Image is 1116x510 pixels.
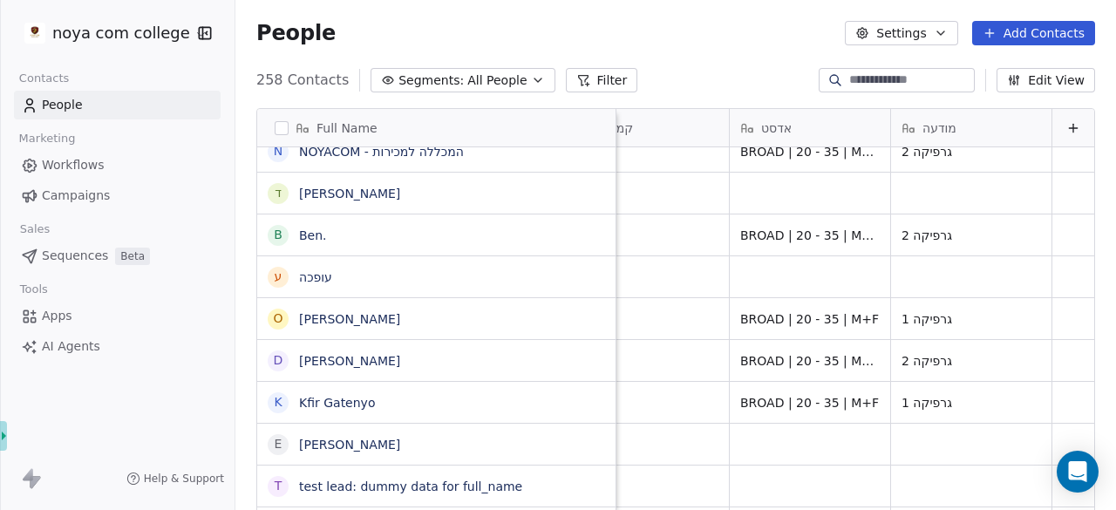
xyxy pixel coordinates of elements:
[14,91,221,119] a: People
[740,352,880,370] span: BROAD | 20 - 35 | M+F | 1
[256,20,336,46] span: People
[42,247,108,265] span: Sequences
[299,312,400,326] a: [PERSON_NAME]
[275,435,282,453] div: E
[299,145,464,159] a: NOYACOM - המכללה למכירות
[256,70,349,91] span: 258 Contacts
[42,96,83,114] span: People
[144,472,224,486] span: Help & Support
[42,307,72,325] span: Apps
[568,109,729,146] div: קמפיין
[299,438,400,452] a: [PERSON_NAME]
[299,354,400,368] a: [PERSON_NAME]
[275,184,282,202] div: ד
[14,181,221,210] a: Campaigns
[273,309,282,328] div: O
[275,477,282,495] div: t
[24,23,45,44] img: %C3%97%C2%9C%C3%97%C2%95%C3%97%C2%92%C3%97%C2%95%20%C3%97%C2%9E%C3%97%C2%9B%C3%97%C2%9C%C3%97%C2%...
[761,119,792,137] span: אדסט
[891,109,1051,146] div: מודעה
[299,479,522,493] a: test lead: dummy data for full_name
[21,18,186,48] button: noya com college
[275,268,282,286] div: ע
[316,119,378,137] span: Full Name
[12,216,58,242] span: Sales
[52,22,190,44] span: noya com college
[274,226,282,244] div: B
[566,68,638,92] button: Filter
[845,21,957,45] button: Settings
[42,337,100,356] span: AI Agents
[299,187,400,201] a: [PERSON_NAME]
[42,187,110,205] span: Campaigns
[902,310,1041,328] span: גרפיקה 1
[274,142,282,160] div: N
[902,352,1041,370] span: גרפיקה 2
[14,151,221,180] a: Workflows
[299,270,332,284] a: עופכה
[274,351,283,370] div: D
[740,227,880,244] span: BROAD | 20 - 35 | M+F | 1
[274,393,282,411] div: K
[922,119,956,137] span: מודעה
[740,143,880,160] span: BROAD | 20 - 35 | M+F | 1
[902,227,1041,244] span: גרפיקה 2
[299,396,375,410] a: Kfir Gatenyo
[14,332,221,361] a: AI Agents
[11,126,83,152] span: Marketing
[972,21,1095,45] button: Add Contacts
[14,302,221,330] a: Apps
[42,156,105,174] span: Workflows
[115,248,150,265] span: Beta
[11,65,77,92] span: Contacts
[14,241,221,270] a: SequencesBeta
[126,472,224,486] a: Help & Support
[740,310,880,328] span: BROAD | 20 - 35 | M+F
[740,394,880,411] span: BROAD | 20 - 35 | M+F
[299,228,327,242] a: Ben.
[902,394,1041,411] span: גרפיקה 1
[257,109,616,146] div: Full Name
[997,68,1095,92] button: Edit View
[730,109,890,146] div: אדסט
[467,71,527,90] span: All People
[1057,451,1099,493] div: Open Intercom Messenger
[902,143,1041,160] span: גרפיקה 2
[12,276,55,303] span: Tools
[398,71,464,90] span: Segments:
